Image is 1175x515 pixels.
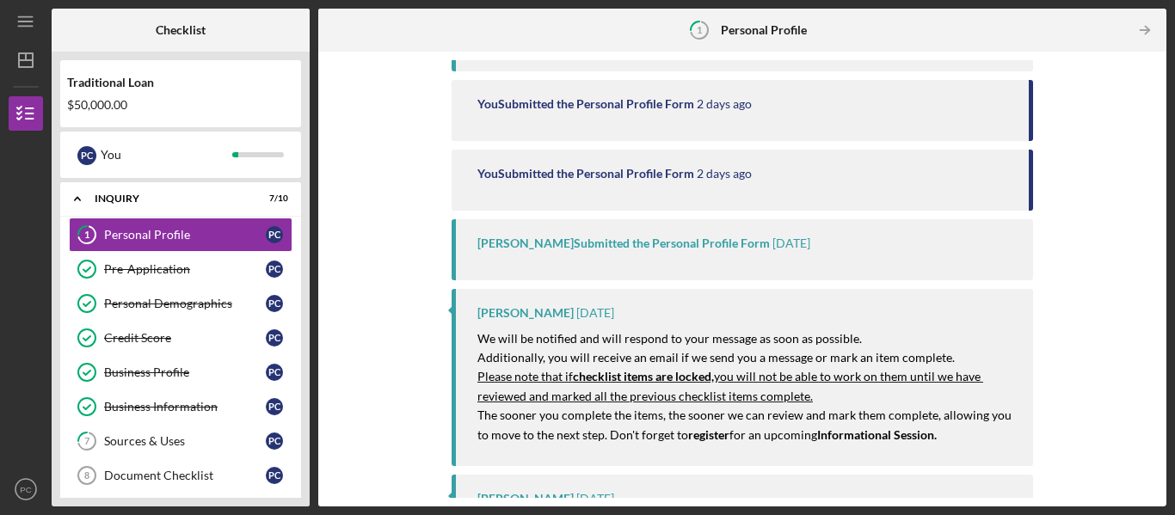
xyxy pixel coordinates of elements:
[20,485,31,494] text: PC
[266,432,283,450] div: P C
[101,140,232,169] div: You
[721,23,807,37] b: Personal Profile
[266,295,283,312] div: P C
[477,350,955,365] mark: Additionally, you will receive an email if we send you a message or mark an item complete.
[95,193,245,204] div: Inquiry
[69,458,292,493] a: 8Document ChecklistPC
[69,424,292,458] a: 7Sources & UsesPC
[67,98,294,112] div: $50,000.00
[104,434,266,448] div: Sources & Uses
[77,146,96,165] div: P C
[477,408,1014,441] mark: The sooner you complete the items, the sooner we can review and mark them complete, allowing you ...
[156,23,206,37] b: Checklist
[477,306,574,320] div: [PERSON_NAME]
[477,97,694,111] div: You Submitted the Personal Profile Form
[266,364,283,381] div: P C
[84,230,89,241] tspan: 1
[477,167,694,181] div: You Submitted the Personal Profile Form
[576,492,614,506] time: 2025-10-03 17:30
[477,369,983,402] mark: you will not be able to work on them until we have reviewed and marked all the previous checklist...
[84,436,90,447] tspan: 7
[104,228,266,242] div: Personal Profile
[697,97,752,111] time: 2025-10-07 14:02
[104,262,266,276] div: Pre-Application
[817,427,937,442] mark: Informational Session.
[697,24,702,35] tspan: 1
[576,306,614,320] time: 2025-10-03 17:30
[477,492,574,506] div: [PERSON_NAME]
[69,321,292,355] a: Credit ScorePC
[104,469,266,482] div: Document Checklist
[84,470,89,481] tspan: 8
[697,167,752,181] time: 2025-10-07 13:04
[69,355,292,389] a: Business ProfilePC
[266,329,283,346] div: P C
[104,297,266,310] div: Personal Demographics
[266,261,283,278] div: P C
[688,427,729,442] mark: register
[67,76,294,89] div: Traditional Loan
[104,331,266,345] div: Credit Score
[266,467,283,484] div: P C
[69,389,292,424] a: Business InformationPC
[104,400,266,414] div: Business Information
[69,286,292,321] a: Personal DemographicsPC
[772,236,810,250] time: 2025-10-06 16:39
[729,427,817,442] mark: for an upcoming
[257,193,288,204] div: 7 / 10
[9,472,43,506] button: PC
[69,252,292,286] a: Pre-ApplicationPC
[477,369,573,383] mark: Please note that if
[104,365,266,379] div: Business Profile
[477,331,862,346] mark: We will be notified and will respond to your message as soon as possible.
[69,218,292,252] a: 1Personal ProfilePC
[266,398,283,415] div: P C
[573,369,714,383] mark: checklist items are locked,
[477,236,770,250] div: [PERSON_NAME] Submitted the Personal Profile Form
[266,226,283,243] div: P C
